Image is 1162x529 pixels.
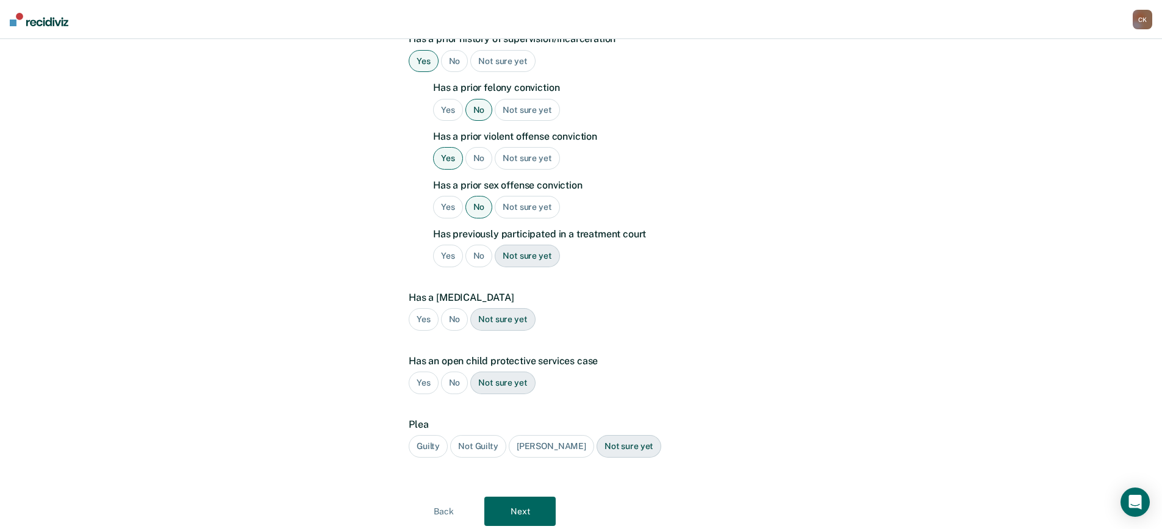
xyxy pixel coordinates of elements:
div: [PERSON_NAME] [509,435,594,458]
label: Plea [409,419,747,430]
div: Yes [409,50,439,73]
button: CK [1133,10,1152,29]
div: Yes [433,196,463,218]
label: Has a [MEDICAL_DATA] [409,292,747,303]
div: Yes [433,99,463,121]
label: Has a prior sex offense conviction [433,179,747,191]
div: No [441,308,468,331]
div: Yes [433,245,463,267]
label: Has an open child protective services case [409,355,747,367]
label: Has a prior felony conviction [433,82,747,93]
div: Not Guilty [450,435,506,458]
button: Back [408,497,479,526]
div: Not sure yet [495,99,559,121]
div: No [465,196,493,218]
div: Not sure yet [495,196,559,218]
div: No [465,245,493,267]
div: Not sure yet [470,372,535,394]
div: No [441,372,468,394]
div: Yes [409,372,439,394]
div: Yes [409,308,439,331]
div: Not sure yet [495,245,559,267]
div: No [441,50,468,73]
label: Has a prior violent offense conviction [433,131,747,142]
div: No [465,147,493,170]
div: Open Intercom Messenger [1121,488,1150,517]
div: Guilty [409,435,448,458]
div: Not sure yet [495,147,559,170]
label: Has previously participated in a treatment court [433,228,747,240]
button: Next [484,497,556,526]
img: Recidiviz [10,13,68,26]
div: Not sure yet [470,50,535,73]
div: Not sure yet [470,308,535,331]
div: C K [1133,10,1152,29]
div: Not sure yet [597,435,661,458]
div: No [465,99,493,121]
div: Yes [433,147,463,170]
